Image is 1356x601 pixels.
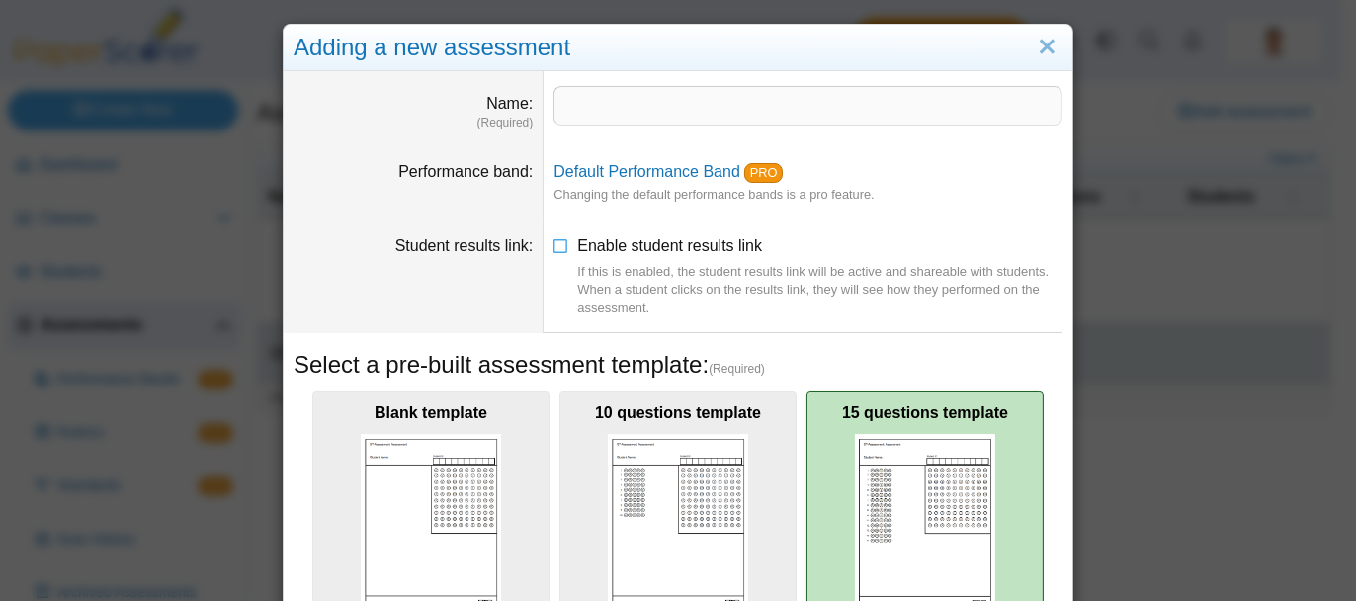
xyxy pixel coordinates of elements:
label: Performance band [398,163,533,180]
label: Student results link [395,237,534,254]
span: (Required) [709,361,765,378]
div: Adding a new assessment [284,25,1072,71]
label: Name [486,95,533,112]
a: PRO [744,163,783,183]
span: Enable student results link [577,237,1062,317]
b: Blank template [375,404,487,421]
b: 10 questions template [595,404,761,421]
small: Changing the default performance bands is a pro feature. [553,187,874,202]
h5: Select a pre-built assessment template: [294,348,1062,382]
dfn: (Required) [294,115,533,131]
a: Close [1032,31,1062,64]
a: Default Performance Band [553,163,740,180]
div: If this is enabled, the student results link will be active and shareable with students. When a s... [577,263,1062,317]
b: 15 questions template [842,404,1008,421]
